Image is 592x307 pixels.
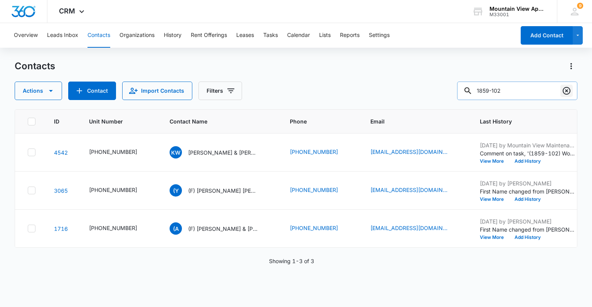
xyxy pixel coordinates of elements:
p: First Name changed from [PERSON_NAME] to (F) [PERSON_NAME]. [480,187,576,195]
a: [EMAIL_ADDRESS][DOMAIN_NAME] [370,148,447,156]
button: Leads Inbox [47,23,78,48]
span: Last History [480,117,565,125]
input: Search Contacts [457,82,577,100]
button: Actions [565,60,577,72]
p: [PERSON_NAME] & [PERSON_NAME] [188,148,257,157]
div: Unit Number - 545-1859-102 - Select to Edit Field [89,224,151,233]
p: [DATE] by Mountain View Maintenance [480,141,576,149]
button: Tasks [263,23,278,48]
span: ID [54,117,59,125]
div: Email - kaitlynwilliams0627@gmail.com - Select to Edit Field [370,148,461,157]
span: Unit Number [89,117,151,125]
p: (F) [PERSON_NAME] & [PERSON_NAME] [188,225,257,233]
span: CRM [59,7,75,15]
div: Contact Name - Kaitlyn Williams & Brandon Bouchard - Select to Edit Field [170,146,271,159]
div: Contact Name - (F) Abraham Elder & Riley Hedges - Select to Edit Field [170,222,271,235]
p: [DATE] by [PERSON_NAME] [480,179,576,187]
button: Reports [340,23,360,48]
a: [PHONE_NUMBER] [290,186,338,194]
a: [PHONE_NUMBER] [290,148,338,156]
button: Add History [509,235,546,240]
div: Phone - (785) 294-2313 - Select to Edit Field [290,224,352,233]
button: Add History [509,159,546,164]
button: View More [480,159,509,164]
a: [EMAIL_ADDRESS][DOMAIN_NAME] [370,186,447,194]
span: 9 [577,3,583,9]
p: [DATE] by [PERSON_NAME] [480,217,576,225]
button: View More [480,235,509,240]
button: Calendar [287,23,310,48]
button: Actions [15,82,62,100]
button: Clear [560,85,573,97]
div: Email - yvettediazdetuesta@gmail.com - Select to Edit Field [370,186,461,195]
p: (F) [PERSON_NAME] [PERSON_NAME] [188,187,257,195]
a: [PHONE_NUMBER] [290,224,338,232]
button: Overview [14,23,38,48]
div: [PHONE_NUMBER] [89,224,137,232]
a: Navigate to contact details page for (F) Abraham Elder & Riley Hedges [54,225,68,232]
button: Rent Offerings [191,23,227,48]
span: KW [170,146,182,159]
span: Contact Name [170,117,260,125]
p: Comment on task, '(1859-102) Work Order ' "Adjusted shelf clip. No further action needed." [480,149,576,157]
div: account name [489,6,546,12]
div: [PHONE_NUMBER] [89,186,137,194]
button: Filters [198,82,242,100]
div: Unit Number - 545-1859-102 - Select to Edit Field [89,186,151,195]
div: Email - 15elderaj@gmail.com - Select to Edit Field [370,224,461,233]
div: Unit Number - 545-1859-102 - Select to Edit Field [89,148,151,157]
a: Navigate to contact details page for Kaitlyn Williams & Brandon Bouchard [54,149,68,156]
div: Contact Name - (F) Yvette Diaz de Tuesta - Select to Edit Field [170,184,271,197]
button: Add History [509,197,546,202]
button: Lists [319,23,331,48]
button: View More [480,197,509,202]
button: Add Contact [521,26,573,45]
button: Add Contact [68,82,116,100]
div: [PHONE_NUMBER] [89,148,137,156]
a: [EMAIL_ADDRESS][DOMAIN_NAME] [370,224,447,232]
p: First Name changed from [PERSON_NAME] to ([PERSON_NAME]. [480,225,576,234]
div: notifications count [577,3,583,9]
p: Showing 1-3 of 3 [269,257,314,265]
a: Navigate to contact details page for (F) Yvette Diaz de Tuesta [54,187,68,194]
button: Contacts [87,23,110,48]
h1: Contacts [15,60,55,72]
button: Settings [369,23,390,48]
div: Phone - (818) 268-1447 - Select to Edit Field [290,186,352,195]
div: Phone - (970) 581-9268 - Select to Edit Field [290,148,352,157]
button: Leases [236,23,254,48]
span: Email [370,117,450,125]
span: (Y [170,184,182,197]
button: Organizations [119,23,155,48]
span: (A [170,222,182,235]
button: History [164,23,182,48]
div: account id [489,12,546,17]
span: Phone [290,117,341,125]
button: Import Contacts [122,82,192,100]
